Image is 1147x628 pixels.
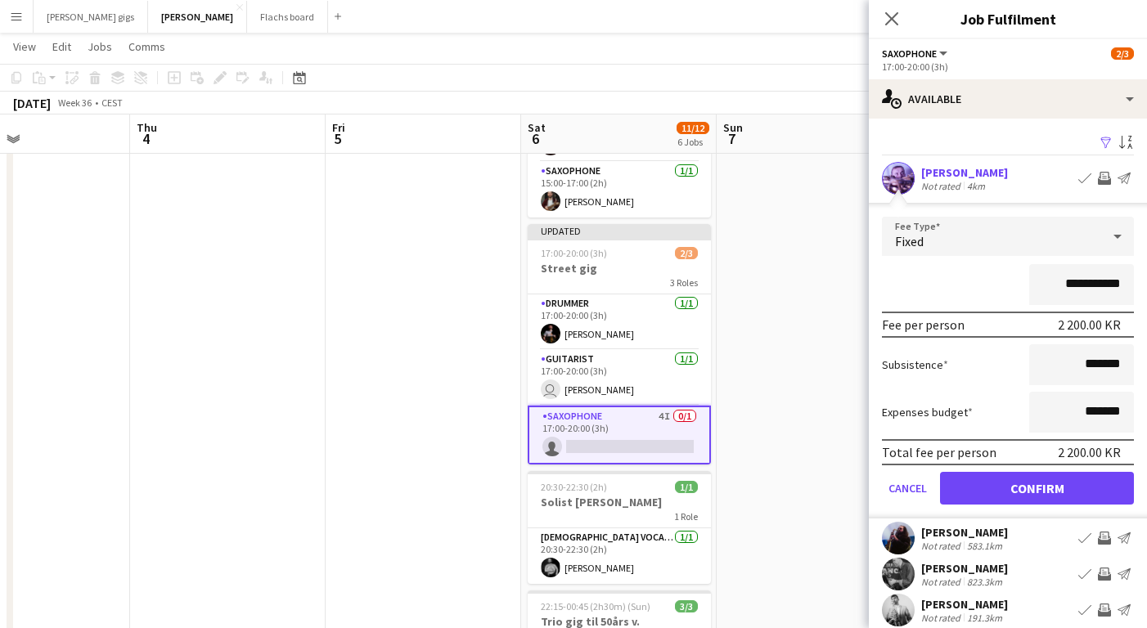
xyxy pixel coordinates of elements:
[528,406,711,464] app-card-role: Saxophone4I0/117:00-20:00 (3h)
[528,294,711,350] app-card-role: Drummer1/117:00-20:00 (3h)[PERSON_NAME]
[81,36,119,57] a: Jobs
[921,165,1008,180] div: [PERSON_NAME]
[13,39,36,54] span: View
[54,96,95,109] span: Week 36
[895,233,924,249] span: Fixed
[882,405,973,419] label: Expenses budget
[882,357,948,372] label: Subsistence
[7,36,43,57] a: View
[528,471,711,584] app-job-card: 20:30-22:30 (2h)1/1Solist [PERSON_NAME]1 Role[DEMOGRAPHIC_DATA] Vocal + Guitar1/120:30-22:30 (2h)...
[528,350,711,406] app-card-role: Guitarist1/117:00-20:00 (3h) [PERSON_NAME]
[128,39,165,54] span: Comms
[1111,47,1134,60] span: 2/3
[675,481,698,493] span: 1/1
[34,1,148,33] button: [PERSON_NAME] gigs
[528,162,711,218] app-card-role: Saxophone1/115:00-17:00 (2h)[PERSON_NAME]
[921,561,1008,576] div: [PERSON_NAME]
[674,510,698,523] span: 1 Role
[675,600,698,612] span: 3/3
[921,612,964,624] div: Not rated
[723,120,743,135] span: Sun
[675,247,698,259] span: 2/3
[541,247,607,259] span: 17:00-20:00 (3h)
[46,36,78,57] a: Edit
[88,39,112,54] span: Jobs
[964,180,988,192] div: 4km
[528,224,711,464] app-job-card: Updated17:00-20:00 (3h)2/3Street gig3 RolesDrummer1/117:00-20:00 (3h)[PERSON_NAME]Guitarist1/117:...
[677,136,708,148] div: 6 Jobs
[677,122,709,134] span: 11/12
[1058,444,1121,460] div: 2 200.00 KR
[964,540,1005,552] div: 583.1km
[882,316,965,333] div: Fee per person
[137,120,157,135] span: Thu
[670,276,698,289] span: 3 Roles
[921,597,1008,612] div: [PERSON_NAME]
[921,576,964,588] div: Not rated
[964,576,1005,588] div: 823.3km
[869,79,1147,119] div: Available
[247,1,328,33] button: Flachs board
[541,600,650,612] span: 22:15-00:45 (2h30m) (Sun)
[528,120,546,135] span: Sat
[882,61,1134,73] div: 17:00-20:00 (3h)
[541,481,607,493] span: 20:30-22:30 (2h)
[332,120,345,135] span: Fri
[882,444,996,460] div: Total fee per person
[921,525,1008,540] div: [PERSON_NAME]
[525,129,546,148] span: 6
[869,8,1147,29] h3: Job Fulfilment
[721,129,743,148] span: 7
[921,180,964,192] div: Not rated
[122,36,172,57] a: Comms
[1058,316,1121,333] div: 2 200.00 KR
[882,47,950,60] button: Saxophone
[101,96,123,109] div: CEST
[13,95,51,111] div: [DATE]
[882,47,937,60] span: Saxophone
[330,129,345,148] span: 5
[148,1,247,33] button: [PERSON_NAME]
[52,39,71,54] span: Edit
[528,495,711,509] h3: Solist [PERSON_NAME]
[528,528,711,584] app-card-role: [DEMOGRAPHIC_DATA] Vocal + Guitar1/120:30-22:30 (2h)[PERSON_NAME]
[134,129,157,148] span: 4
[921,540,964,552] div: Not rated
[882,472,933,505] button: Cancel
[528,224,711,237] div: Updated
[528,261,711,276] h3: Street gig
[940,472,1134,505] button: Confirm
[964,612,1005,624] div: 191.3km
